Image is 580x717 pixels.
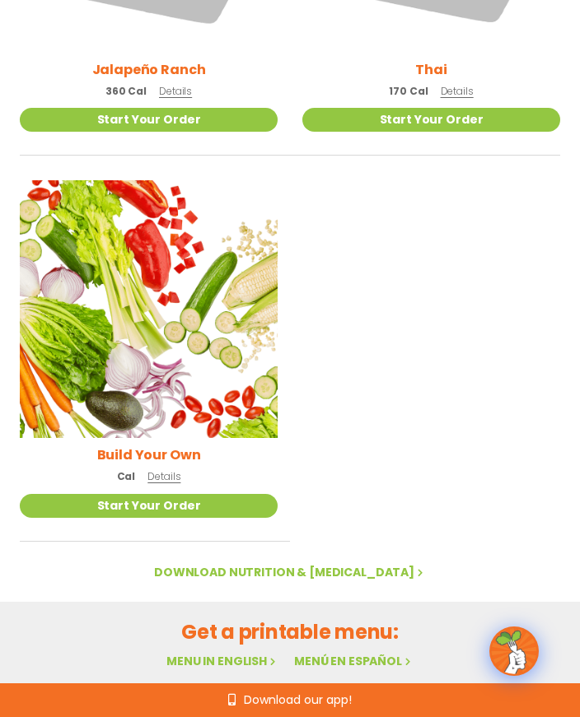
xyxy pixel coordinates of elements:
a: Start Your Order [302,108,560,132]
a: Download Nutrition & [MEDICAL_DATA] [154,564,426,580]
img: wpChatIcon [491,628,537,674]
a: Start Your Order [20,494,278,518]
span: Download our app! [244,694,352,705]
img: Product photo for Build Your Own [20,180,278,438]
h2: Get a printable menu: [20,617,560,646]
a: Download our app! [228,694,352,705]
span: Details [159,84,192,98]
a: Start Your Order [20,108,278,132]
h2: Build Your Own [97,445,201,465]
span: 170 Cal [389,84,428,99]
span: Details [147,469,180,483]
a: Menu in English [166,653,278,669]
h2: Thai [415,59,447,80]
a: Menú en español [294,653,414,669]
span: 360 Cal [105,84,147,99]
span: Cal [117,469,136,484]
span: Details [441,84,474,98]
h2: Jalapeño Ranch [92,59,206,80]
